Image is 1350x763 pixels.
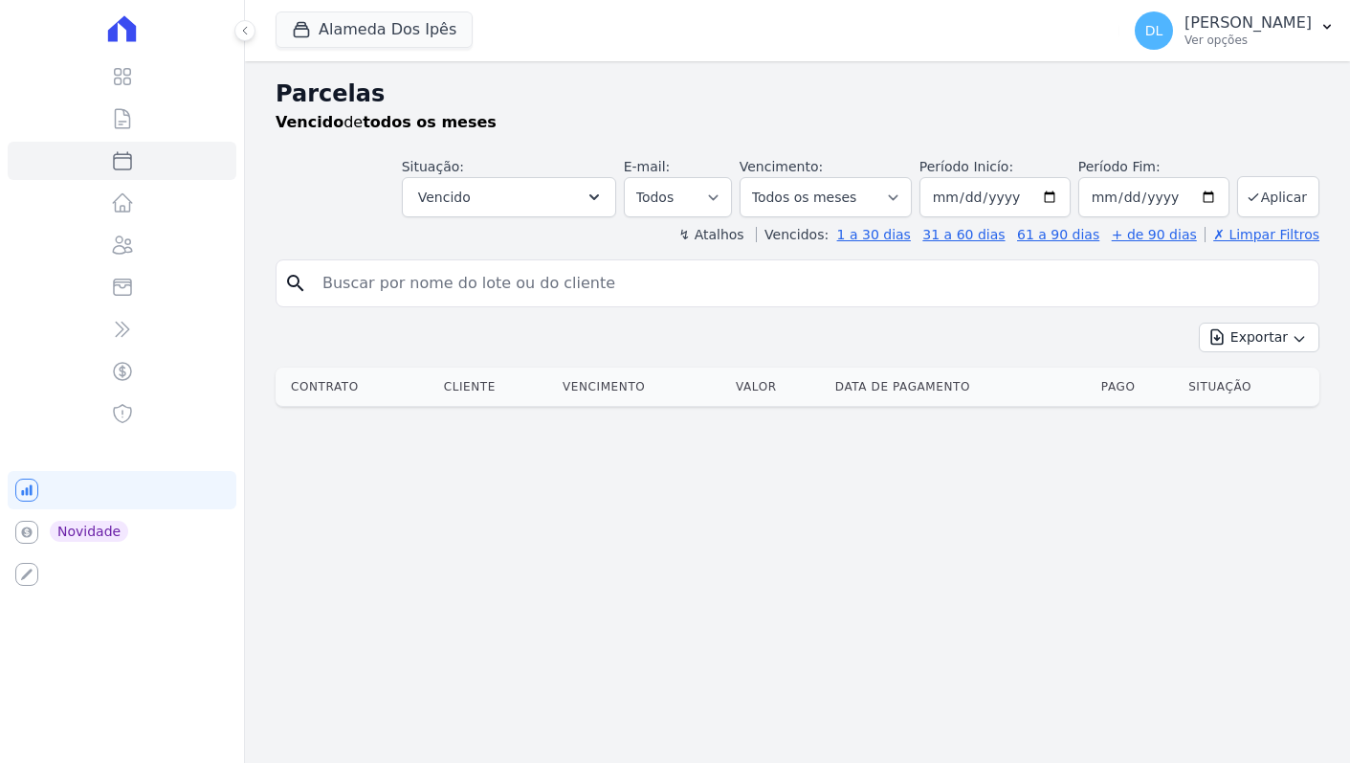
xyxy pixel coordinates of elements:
a: Novidade [8,513,236,551]
th: Pago [1094,368,1181,406]
p: [PERSON_NAME] [1184,13,1312,33]
label: Vencimento: [740,159,823,174]
button: Exportar [1199,323,1319,352]
th: Situação [1181,368,1319,406]
span: DL [1145,24,1163,37]
th: Vencimento [555,368,728,406]
h2: Parcelas [276,77,1319,111]
th: Valor [728,368,828,406]
button: Aplicar [1237,176,1319,217]
input: Buscar por nome do lote ou do cliente [311,264,1311,303]
button: DL [PERSON_NAME] Ver opções [1119,4,1350,57]
a: 61 a 90 dias [1017,227,1099,242]
label: Vencidos: [756,227,829,242]
label: Período Inicío: [919,159,1013,174]
i: search [284,272,307,295]
span: Novidade [50,521,128,542]
label: E-mail: [624,159,671,174]
strong: Vencido [276,113,343,131]
th: Data de Pagamento [828,368,1094,406]
a: 1 a 30 dias [837,227,911,242]
strong: todos os meses [363,113,497,131]
button: Alameda Dos Ipês [276,11,473,48]
label: Período Fim: [1078,157,1229,177]
a: ✗ Limpar Filtros [1205,227,1319,242]
label: ↯ Atalhos [678,227,743,242]
a: 31 a 60 dias [922,227,1005,242]
button: Vencido [402,177,616,217]
span: Vencido [418,186,471,209]
a: + de 90 dias [1112,227,1197,242]
th: Contrato [276,368,436,406]
p: Ver opções [1184,33,1312,48]
label: Situação: [402,159,464,174]
p: de [276,111,497,134]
